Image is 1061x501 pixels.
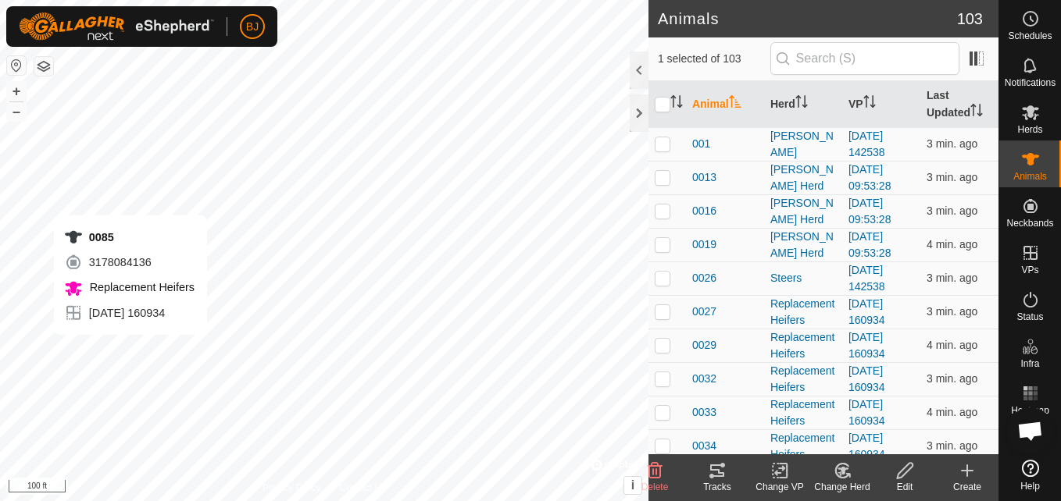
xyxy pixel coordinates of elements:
h2: Animals [658,9,957,28]
a: Help [999,453,1061,497]
a: [DATE] 160934 [848,398,885,427]
a: [DATE] 160934 [848,297,885,326]
span: Schedules [1008,31,1052,41]
button: + [7,82,26,101]
button: Map Layers [34,57,53,76]
span: 0013 [692,169,716,186]
span: 103 [957,7,983,30]
button: Reset Map [7,56,26,75]
div: Tracks [686,480,748,494]
p-sorticon: Activate to sort [670,98,683,110]
span: Oct 3, 2025, 2:03 PM [927,204,977,217]
span: Notifications [1005,78,1056,87]
div: [PERSON_NAME] Herd [770,162,836,194]
span: Neckbands [1006,219,1053,228]
p-sorticon: Activate to sort [729,98,741,110]
span: 1 selected of 103 [658,51,770,67]
input: Search (S) [770,42,959,75]
a: Contact Us [340,481,386,495]
span: Oct 3, 2025, 2:04 PM [927,305,977,318]
img: Gallagher Logo [19,12,214,41]
a: [DATE] 160934 [848,364,885,393]
span: Replacement Heifers [86,281,195,293]
span: 0019 [692,236,716,253]
span: Herds [1017,125,1042,134]
th: Last Updated [920,81,998,128]
span: Oct 3, 2025, 2:03 PM [927,137,977,150]
span: 0026 [692,270,716,286]
span: VPs [1021,265,1038,275]
div: [PERSON_NAME] [770,128,836,161]
th: VP [842,81,920,128]
span: Heatmap [1011,406,1049,415]
div: [PERSON_NAME] Herd [770,229,836,261]
span: Status [1016,312,1043,322]
a: [DATE] 142538 [848,264,885,293]
span: Help [1020,481,1040,491]
div: [PERSON_NAME] Herd [770,195,836,228]
button: – [7,102,26,121]
div: Edit [873,480,936,494]
div: Replacement Heifers [770,329,836,362]
span: Animals [1013,172,1047,181]
p-sorticon: Activate to sort [795,98,808,110]
div: Replacement Heifers [770,296,836,329]
div: 0085 [64,228,195,247]
p-sorticon: Activate to sort [863,98,876,110]
a: [DATE] 09:53:28 [848,197,891,226]
span: Oct 3, 2025, 2:03 PM [927,272,977,284]
span: 0016 [692,203,716,219]
div: Replacement Heifers [770,396,836,429]
span: 0033 [692,404,716,421]
a: [DATE] 09:53:28 [848,163,891,192]
span: 0034 [692,438,716,454]
span: Oct 3, 2025, 2:03 PM [927,339,977,351]
th: Herd [764,81,842,128]
span: 001 [692,136,710,152]
span: 0029 [692,337,716,354]
span: Oct 3, 2025, 2:03 PM [927,406,977,418]
th: Animal [686,81,764,128]
div: Change VP [748,480,811,494]
span: Oct 3, 2025, 2:04 PM [927,439,977,452]
a: Privacy Policy [263,481,321,495]
button: i [624,477,641,494]
div: Open chat [1007,407,1054,454]
div: [DATE] 160934 [64,304,195,322]
p-sorticon: Activate to sort [970,106,983,119]
span: Delete [641,481,669,492]
div: Change Herd [811,480,873,494]
span: Oct 3, 2025, 2:03 PM [927,238,977,250]
div: Replacement Heifers [770,363,836,396]
a: [DATE] 09:53:28 [848,230,891,259]
div: Steers [770,270,836,286]
span: Oct 3, 2025, 2:03 PM [927,171,977,183]
div: Create [936,480,998,494]
span: Oct 3, 2025, 2:04 PM [927,372,977,385]
span: Infra [1020,359,1039,368]
div: 3178084136 [64,253,195,272]
div: Replacement Heifers [770,430,836,463]
a: [DATE] 160934 [848,331,885,360]
a: [DATE] 160934 [848,432,885,460]
span: BJ [246,19,259,35]
a: [DATE] 142538 [848,130,885,158]
span: 0032 [692,371,716,387]
span: 0027 [692,304,716,320]
span: i [631,478,634,492]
